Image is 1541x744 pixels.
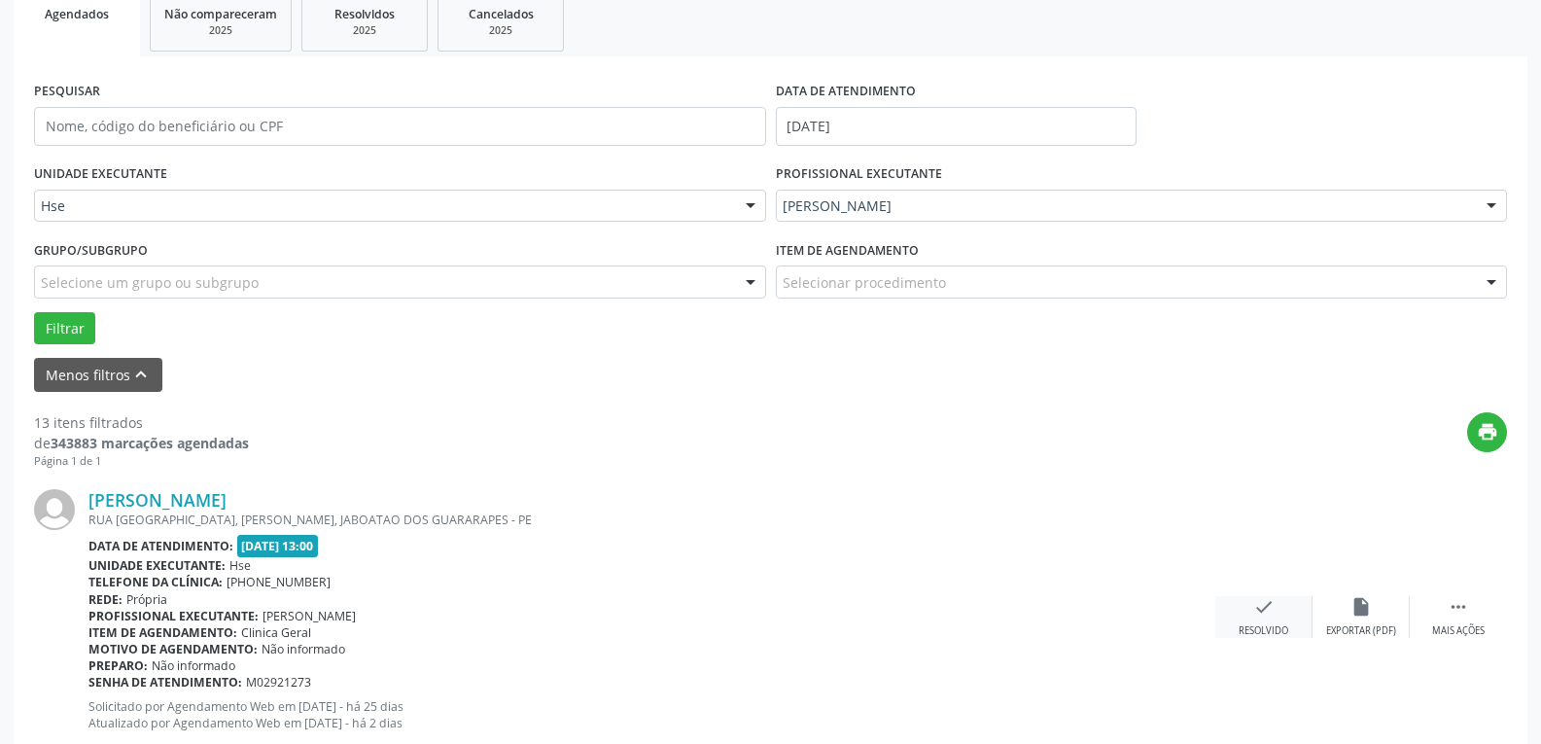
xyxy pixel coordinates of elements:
[34,489,75,530] img: img
[88,608,259,624] b: Profissional executante:
[469,6,534,22] span: Cancelados
[776,235,919,266] label: Item de agendamento
[776,159,942,190] label: PROFISSIONAL EXECUTANTE
[88,489,227,511] a: [PERSON_NAME]
[1239,624,1288,638] div: Resolvido
[152,657,235,674] span: Não informado
[88,557,226,574] b: Unidade executante:
[130,364,152,385] i: keyboard_arrow_up
[88,641,258,657] b: Motivo de agendamento:
[237,535,319,557] span: [DATE] 13:00
[88,574,223,590] b: Telefone da clínica:
[51,434,249,452] strong: 343883 marcações agendadas
[41,272,259,293] span: Selecione um grupo ou subgrupo
[164,6,277,22] span: Não compareceram
[334,6,395,22] span: Resolvidos
[1477,421,1498,443] i: print
[34,312,95,345] button: Filtrar
[88,674,242,691] b: Senha de atendimento:
[88,657,148,674] b: Preparo:
[316,23,413,38] div: 2025
[41,196,726,216] span: Hse
[88,512,1215,528] div: RUA [GEOGRAPHIC_DATA], [PERSON_NAME], JABOATAO DOS GUARARAPES - PE
[34,159,167,190] label: UNIDADE EXECUTANTE
[1467,412,1507,452] button: print
[1350,596,1372,618] i: insert_drive_file
[1432,624,1485,638] div: Mais ações
[227,574,331,590] span: [PHONE_NUMBER]
[452,23,549,38] div: 2025
[229,557,251,574] span: Hse
[34,107,766,146] input: Nome, código do beneficiário ou CPF
[1253,596,1275,618] i: check
[45,6,109,22] span: Agendados
[88,624,237,641] b: Item de agendamento:
[88,698,1215,731] p: Solicitado por Agendamento Web em [DATE] - há 25 dias Atualizado por Agendamento Web em [DATE] - ...
[164,23,277,38] div: 2025
[776,77,916,107] label: DATA DE ATENDIMENTO
[1448,596,1469,618] i: 
[88,538,233,554] b: Data de atendimento:
[783,272,946,293] span: Selecionar procedimento
[246,674,311,691] span: M02921273
[241,624,311,641] span: Clinica Geral
[34,433,249,453] div: de
[34,77,100,107] label: PESQUISAR
[34,235,148,266] label: Grupo/Subgrupo
[88,591,123,608] b: Rede:
[1326,624,1396,638] div: Exportar (PDF)
[776,107,1137,146] input: Selecione um intervalo
[126,591,167,608] span: Própria
[34,412,249,433] div: 13 itens filtrados
[34,453,249,470] div: Página 1 de 1
[34,358,162,392] button: Menos filtroskeyboard_arrow_up
[783,196,1468,216] span: [PERSON_NAME]
[262,641,345,657] span: Não informado
[263,608,356,624] span: [PERSON_NAME]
